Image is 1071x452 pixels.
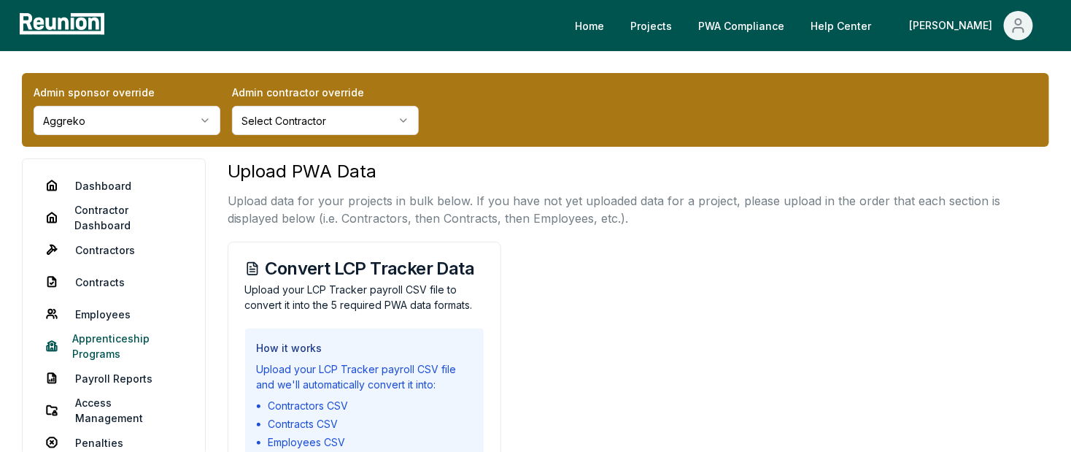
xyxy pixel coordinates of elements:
[34,332,193,361] a: Apprenticeship Programs
[257,340,472,356] h3: How it works
[34,171,193,200] a: Dashboard
[687,11,796,40] a: PWA Compliance
[257,361,472,392] div: Upload your LCP Tracker payroll CSV file and we'll automatically convert it into:
[619,11,684,40] a: Projects
[34,364,193,393] a: Payroll Reports
[34,396,193,425] a: Access Management
[268,398,472,413] li: Contractors CSV
[268,416,472,432] li: Contracts CSV
[228,192,1049,227] p: Upload data for your projects in bulk below. If you have not yet uploaded data for a project, ple...
[34,85,220,100] label: Admin sponsor override
[897,11,1045,40] button: [PERSON_NAME]
[909,11,998,40] div: [PERSON_NAME]
[268,434,472,450] li: Employees CSV
[232,85,419,100] label: Admin contractor override
[34,235,193,264] a: Contractors
[563,11,1056,40] nav: Main
[563,11,616,40] a: Home
[799,11,883,40] a: Help Center
[228,158,1049,185] h3: Upload PWA Data
[34,299,193,329] a: Employees
[245,282,484,313] p: Upload your LCP Tracker payroll CSV file to convert it into the 5 required PWA data formats.
[34,267,193,296] a: Contracts
[34,203,193,232] a: Contractor Dashboard
[245,260,484,277] h3: Convert LCP Tracker Data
